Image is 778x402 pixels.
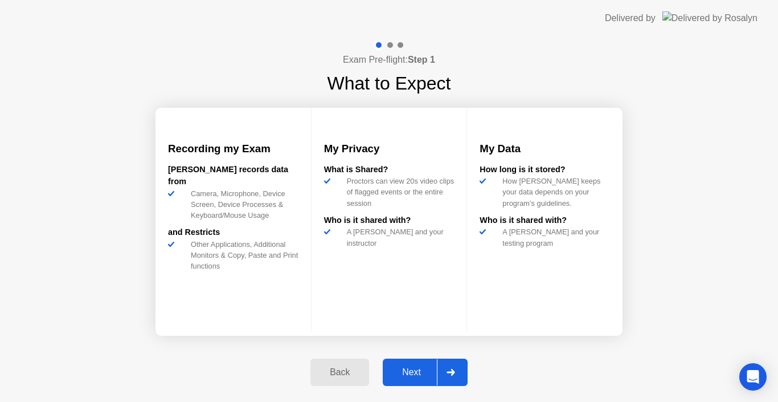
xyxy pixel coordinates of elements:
div: A [PERSON_NAME] and your testing program [498,226,610,248]
button: Next [383,359,468,386]
div: Delivered by [605,11,656,25]
b: Step 1 [408,55,435,64]
div: Open Intercom Messenger [739,363,767,391]
div: A [PERSON_NAME] and your instructor [342,226,454,248]
div: Back [314,367,366,377]
h3: Recording my Exam [168,141,298,157]
div: What is Shared? [324,164,454,176]
h3: My Data [480,141,610,157]
div: Other Applications, Additional Monitors & Copy, Paste and Print functions [186,239,298,272]
div: [PERSON_NAME] records data from [168,164,298,188]
h4: Exam Pre-flight: [343,53,435,67]
div: How [PERSON_NAME] keeps your data depends on your program’s guidelines. [498,176,610,209]
div: How long is it stored? [480,164,610,176]
button: Back [310,359,369,386]
div: Proctors can view 20s video clips of flagged events or the entire session [342,176,454,209]
div: Next [386,367,437,377]
div: Who is it shared with? [324,214,454,227]
h3: My Privacy [324,141,454,157]
div: Who is it shared with? [480,214,610,227]
div: and Restricts [168,226,298,239]
h1: What to Expect [327,70,451,97]
div: Camera, Microphone, Device Screen, Device Processes & Keyboard/Mouse Usage [186,188,298,221]
img: Delivered by Rosalyn [662,11,757,25]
